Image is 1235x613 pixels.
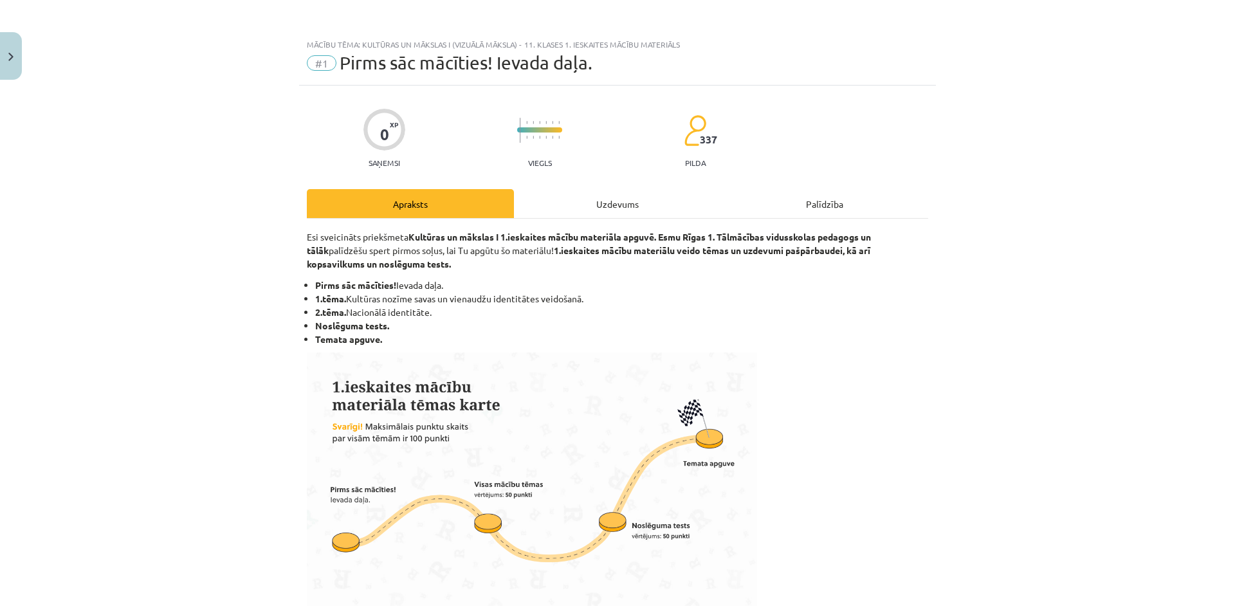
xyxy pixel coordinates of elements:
[545,136,547,139] img: icon-short-line-57e1e144782c952c97e751825c79c345078a6d821885a25fce030b3d8c18986b.svg
[528,158,552,167] p: Viegls
[539,121,540,124] img: icon-short-line-57e1e144782c952c97e751825c79c345078a6d821885a25fce030b3d8c18986b.svg
[721,189,928,218] div: Palīdzība
[8,53,14,61] img: icon-close-lesson-0947bae3869378f0d4975bcd49f059093ad1ed9edebbc8119c70593378902aed.svg
[558,136,560,139] img: icon-short-line-57e1e144782c952c97e751825c79c345078a6d821885a25fce030b3d8c18986b.svg
[307,244,870,270] strong: 1.ieskaites mācību materiālu veido tēmas un uzdevumi pašpārbaudei, kā arī kopsavilkums un noslēgu...
[307,55,336,71] span: #1
[315,306,346,318] b: 2.tēma.
[539,136,540,139] img: icon-short-line-57e1e144782c952c97e751825c79c345078a6d821885a25fce030b3d8c18986b.svg
[684,114,706,147] img: students-c634bb4e5e11cddfef0936a35e636f08e4e9abd3cc4e673bd6f9a4125e45ecb1.svg
[315,306,928,319] li: Nacionālā identitāte.
[307,189,514,218] div: Apraksts
[526,136,527,139] img: icon-short-line-57e1e144782c952c97e751825c79c345078a6d821885a25fce030b3d8c18986b.svg
[315,293,346,304] b: 1.tēma.
[533,136,534,139] img: icon-short-line-57e1e144782c952c97e751825c79c345078a6d821885a25fce030b3d8c18986b.svg
[315,279,396,291] b: Pirms sāc mācīties!
[340,52,592,73] span: Pirms sāc mācīties! Ievada daļa.
[533,121,534,124] img: icon-short-line-57e1e144782c952c97e751825c79c345078a6d821885a25fce030b3d8c18986b.svg
[520,118,521,143] img: icon-long-line-d9ea69661e0d244f92f715978eff75569469978d946b2353a9bb055b3ed8787d.svg
[558,121,560,124] img: icon-short-line-57e1e144782c952c97e751825c79c345078a6d821885a25fce030b3d8c18986b.svg
[363,158,405,167] p: Saņemsi
[390,121,398,128] span: XP
[552,136,553,139] img: icon-short-line-57e1e144782c952c97e751825c79c345078a6d821885a25fce030b3d8c18986b.svg
[552,121,553,124] img: icon-short-line-57e1e144782c952c97e751825c79c345078a6d821885a25fce030b3d8c18986b.svg
[307,231,871,256] strong: 1.ieskaites mācību materiāla apguvē. Esmu Rīgas 1. Tālmācības vidusskolas pedagogs un tālāk
[307,40,928,49] div: Mācību tēma: Kultūras un mākslas i (vizuālā māksla) - 11. klases 1. ieskaites mācību materiāls
[685,158,706,167] p: pilda
[408,231,499,242] strong: Kultūras un mākslas I
[315,279,928,292] li: Ievada daļa.
[315,333,382,345] b: Temata apguve.
[545,121,547,124] img: icon-short-line-57e1e144782c952c97e751825c79c345078a6d821885a25fce030b3d8c18986b.svg
[380,125,389,143] div: 0
[307,230,928,271] p: Esi sveicināts priekšmeta palīdzēšu spert pirmos soļus, lai Tu apgūtu šo materiālu!
[315,292,928,306] li: Kultūras nozīme savas un vienaudžu identitātes veidošanā.
[315,320,389,331] b: Noslēguma tests.
[514,189,721,218] div: Uzdevums
[526,121,527,124] img: icon-short-line-57e1e144782c952c97e751825c79c345078a6d821885a25fce030b3d8c18986b.svg
[700,134,717,145] span: 337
